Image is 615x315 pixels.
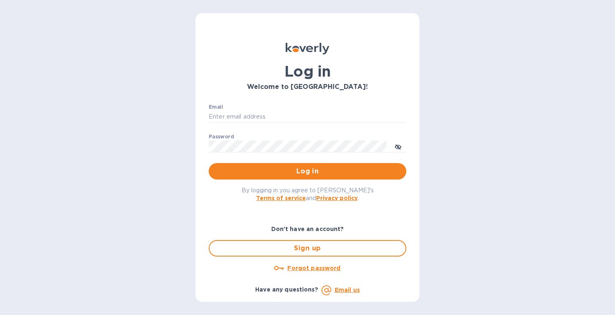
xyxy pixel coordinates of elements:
[256,195,306,201] a: Terms of service
[209,63,406,80] h1: Log in
[271,226,344,232] b: Don't have an account?
[286,43,329,54] img: Koverly
[316,195,358,201] a: Privacy policy
[215,166,400,176] span: Log in
[209,83,406,91] h3: Welcome to [GEOGRAPHIC_DATA]!
[390,138,406,154] button: toggle password visibility
[255,286,318,293] b: Have any questions?
[209,111,406,123] input: Enter email address
[216,243,399,253] span: Sign up
[335,287,360,293] a: Email us
[242,187,374,201] span: By logging in you agree to [PERSON_NAME]'s and .
[209,134,234,139] label: Password
[209,105,223,110] label: Email
[209,163,406,180] button: Log in
[287,265,340,271] u: Forgot password
[209,240,406,257] button: Sign up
